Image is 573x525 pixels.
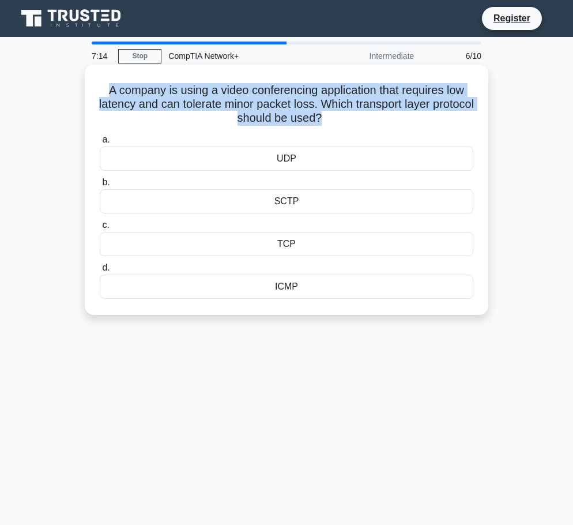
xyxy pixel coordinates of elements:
[421,44,488,67] div: 6/10
[100,275,473,299] div: ICMP
[100,189,473,213] div: SCTP
[102,262,110,272] span: d.
[85,44,118,67] div: 7:14
[100,232,473,256] div: TCP
[487,11,537,25] a: Register
[100,147,473,171] div: UDP
[320,44,421,67] div: Intermediate
[102,134,110,144] span: a.
[161,44,320,67] div: CompTIA Network+
[102,220,109,230] span: c.
[118,49,161,63] a: Stop
[99,83,474,126] h5: A company is using a video conferencing application that requires low latency and can tolerate mi...
[102,177,110,187] span: b.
